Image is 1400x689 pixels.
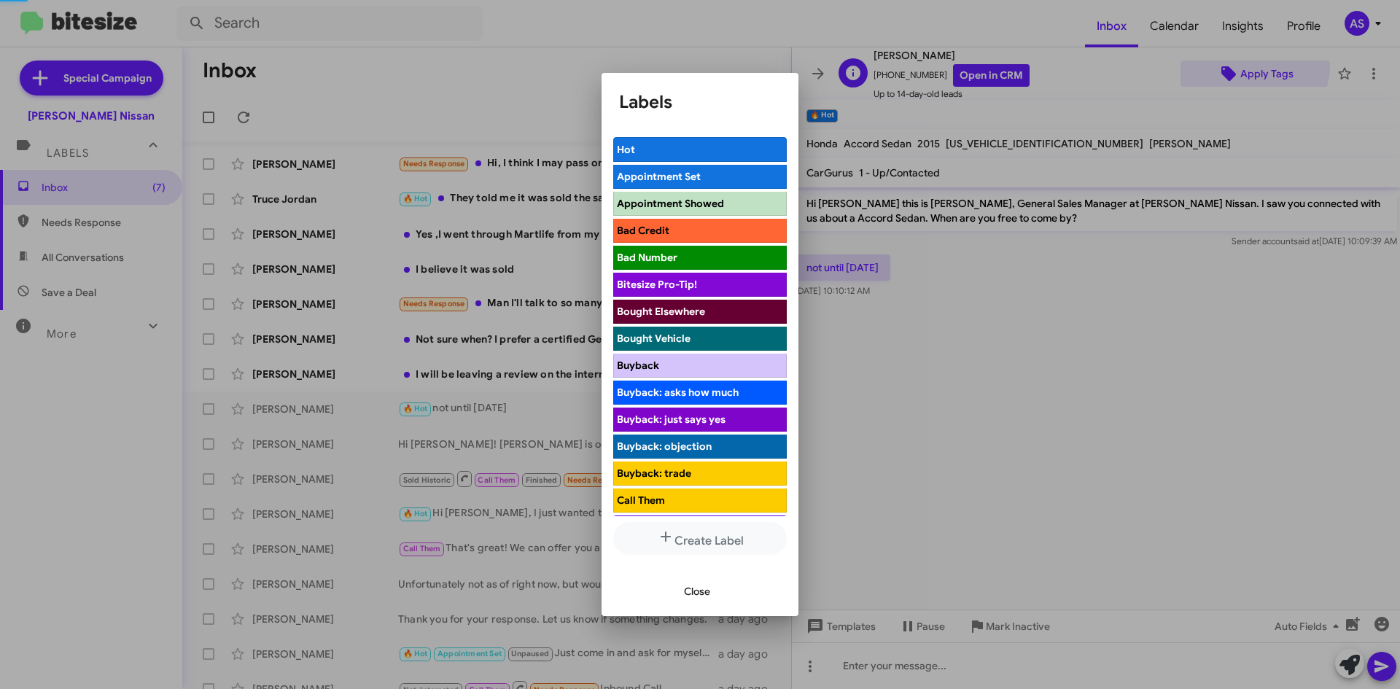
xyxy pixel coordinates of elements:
[617,440,712,453] span: Buyback: objection
[617,143,635,156] span: Hot
[619,90,781,114] h1: Labels
[617,224,669,237] span: Bad Credit
[617,278,697,291] span: Bitesize Pro-Tip!
[617,467,691,480] span: Buyback: trade
[617,197,724,210] span: Appointment Showed
[617,251,677,264] span: Bad Number
[617,332,691,345] span: Bought Vehicle
[672,578,722,604] button: Close
[684,578,710,604] span: Close
[617,386,739,399] span: Buyback: asks how much
[613,522,787,555] button: Create Label
[617,305,705,318] span: Bought Elsewhere
[617,413,726,426] span: Buyback: just says yes
[617,494,665,507] span: Call Them
[617,170,701,183] span: Appointment Set
[617,359,659,372] span: Buyback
